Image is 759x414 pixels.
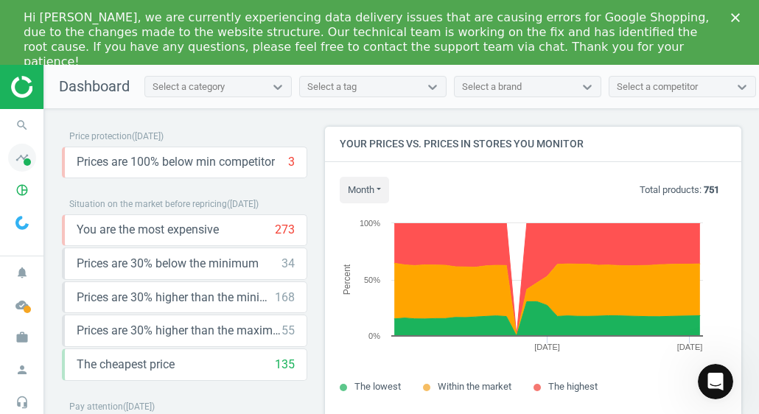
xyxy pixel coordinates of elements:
[8,259,36,287] i: notifications
[69,401,123,412] span: Pay attention
[534,343,560,351] tspan: [DATE]
[281,256,295,272] div: 34
[8,144,36,172] i: timeline
[8,176,36,204] i: pie_chart_outlined
[368,331,380,340] text: 0%
[731,13,746,22] div: Close
[698,364,733,399] iframe: Intercom live chat
[69,131,132,141] span: Price protection
[288,154,295,170] div: 3
[325,127,741,161] h4: Your prices vs. prices in stores you monitor
[123,401,155,412] span: ( [DATE] )
[77,222,219,238] span: You are the most expensive
[69,199,227,209] span: Situation on the market before repricing
[8,291,36,319] i: cloud_done
[77,290,275,306] span: Prices are 30% higher than the minimum
[275,290,295,306] div: 168
[275,357,295,373] div: 135
[677,343,703,351] tspan: [DATE]
[8,356,36,384] i: person
[548,381,598,392] span: The highest
[364,276,380,284] text: 50%
[275,222,295,238] div: 273
[640,183,719,197] p: Total products:
[153,80,225,94] div: Select a category
[15,216,29,230] img: wGWNvw8QSZomAAAAABJRU5ErkJggg==
[77,256,259,272] span: Prices are 30% below the minimum
[77,154,275,170] span: Prices are 100% below min competitor
[59,77,130,95] span: Dashboard
[77,357,175,373] span: The cheapest price
[132,131,164,141] span: ( [DATE] )
[77,323,281,339] span: Prices are 30% higher than the maximal
[342,264,352,295] tspan: Percent
[438,381,511,392] span: Within the market
[704,184,719,195] b: 751
[281,323,295,339] div: 55
[8,111,36,139] i: search
[11,76,116,98] img: ajHJNr6hYgQAAAAASUVORK5CYII=
[340,177,389,203] button: month
[354,381,401,392] span: The lowest
[24,10,712,69] div: Hi [PERSON_NAME], we are currently experiencing data delivery issues that are causing errors for ...
[462,80,522,94] div: Select a brand
[617,80,698,94] div: Select a competitor
[227,199,259,209] span: ( [DATE] )
[8,323,36,351] i: work
[307,80,357,94] div: Select a tag
[360,219,380,228] text: 100%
